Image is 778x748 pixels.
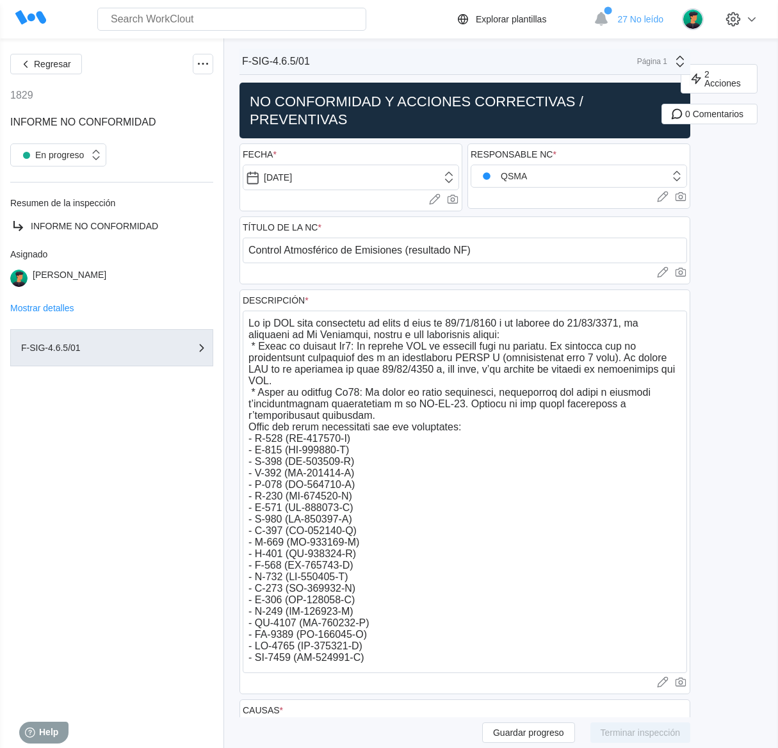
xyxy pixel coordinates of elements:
button: Mostrar detalles [10,304,74,313]
button: 2 Acciones [681,64,758,93]
div: F-SIG-4.6.5/01 [242,56,310,67]
button: F-SIG-4.6.5/01 [10,329,213,366]
span: INFORME NO CONFORMIDAD [10,117,156,127]
div: Página 1 [635,57,667,66]
button: Guardar progreso [482,722,575,743]
div: [PERSON_NAME] [33,270,106,287]
span: Terminar inspección [601,728,681,737]
input: Seleccionar fecha [243,165,459,190]
div: En progreso [17,146,84,164]
button: 0 Comentarios [661,104,758,124]
span: 27 No leído [617,14,663,24]
a: Explorar plantillas [455,12,588,27]
div: DESCRIPCIÓN [243,295,309,305]
a: INFORME NO CONFORMIDAD [10,218,213,234]
div: Resumen de la inspección [10,198,213,208]
span: Guardar progreso [493,728,564,737]
img: user.png [682,8,704,30]
span: 2 Acciones [704,70,747,88]
div: TÍTULO DE LA NC [243,222,321,232]
span: INFORME NO CONFORMIDAD [31,221,158,231]
div: Asignado [10,249,213,259]
h2: NO CONFORMIDAD Y ACCIONES CORRECTIVAS / PREVENTIVAS [245,93,685,128]
div: QSMA [478,167,527,185]
div: Explorar plantillas [476,14,547,24]
input: Type here... [243,238,687,263]
div: RESPONSABLE NC [471,149,556,159]
div: FECHA [243,149,277,159]
textarea: Lo ip DOL sita consectetu ad elits d eius te 89/71/8160 i ut laboree do 21/83/3371, ma aliquaeni ... [243,311,687,673]
button: Terminar inspección [590,722,691,743]
span: Regresar [34,60,71,69]
span: 0 Comentarios [685,110,743,118]
button: Regresar [10,54,82,74]
input: Search WorkClout [97,8,366,31]
div: 1829 [10,90,33,101]
div: CAUSAS [243,705,283,715]
div: F-SIG-4.6.5/01 [21,343,149,352]
img: user.png [10,270,28,287]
